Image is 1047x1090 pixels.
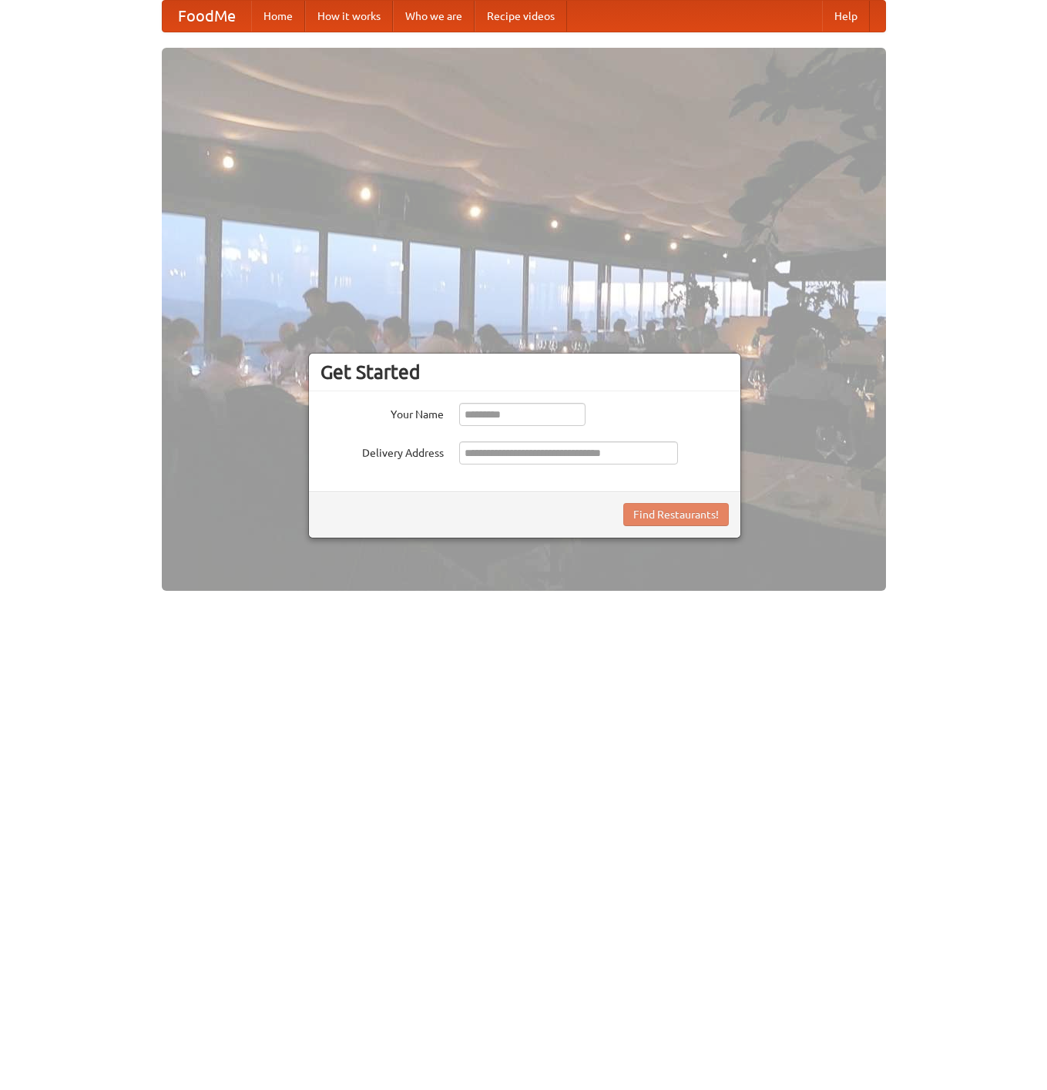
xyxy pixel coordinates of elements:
[163,1,251,32] a: FoodMe
[251,1,305,32] a: Home
[475,1,567,32] a: Recipe videos
[320,403,444,422] label: Your Name
[320,361,729,384] h3: Get Started
[822,1,870,32] a: Help
[393,1,475,32] a: Who we are
[305,1,393,32] a: How it works
[320,441,444,461] label: Delivery Address
[623,503,729,526] button: Find Restaurants!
